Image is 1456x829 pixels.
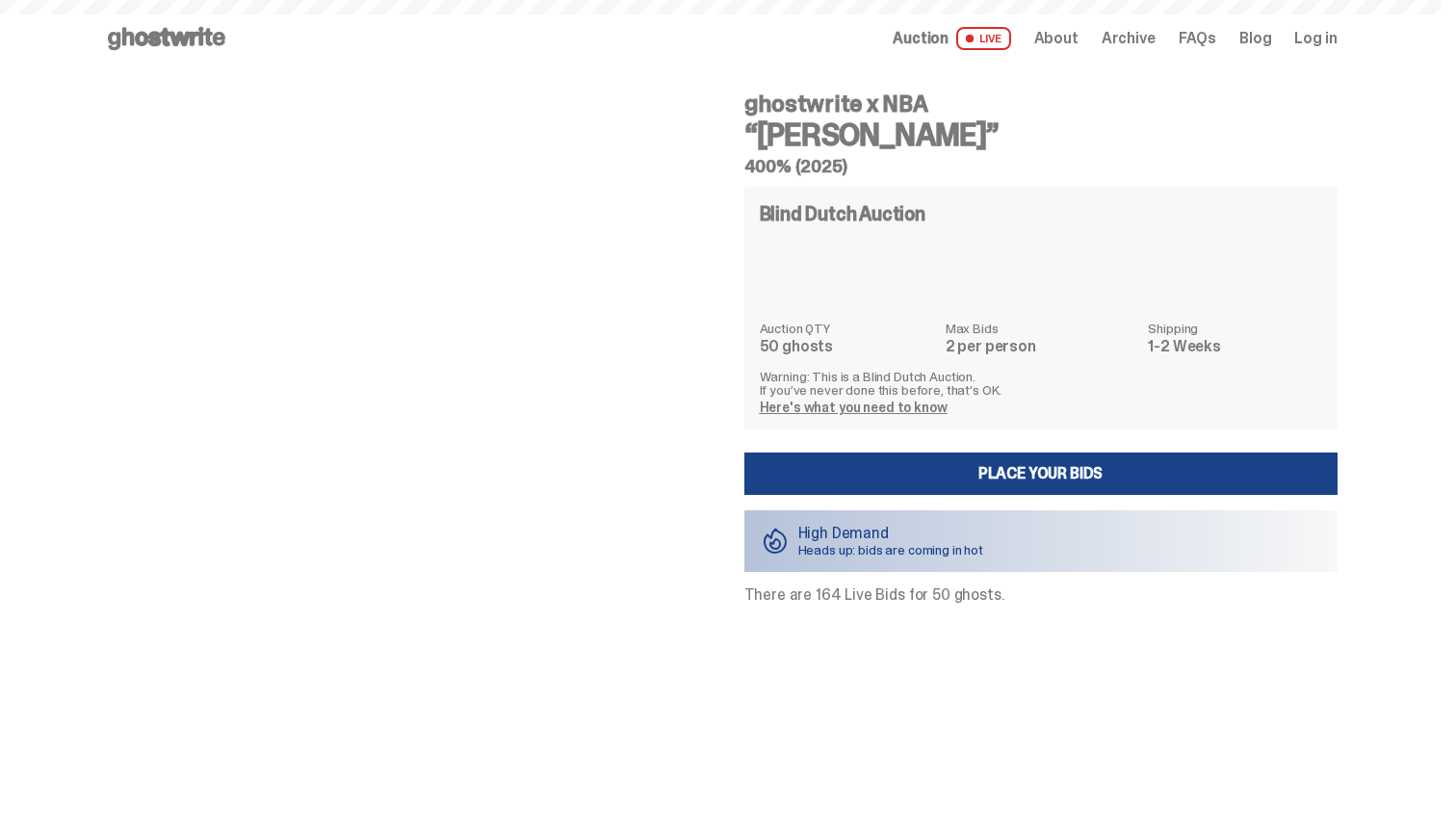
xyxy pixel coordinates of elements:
[760,339,934,354] dd: 50 ghosts
[946,322,1137,335] dt: Max Bids
[1034,31,1079,46] a: About
[744,158,1338,175] h5: 400% (2025)
[1294,31,1337,46] a: Log in
[760,322,934,335] dt: Auction QTY
[1102,31,1156,46] a: Archive
[760,399,948,416] a: Here's what you need to know
[1179,31,1216,46] a: FAQs
[744,587,1338,603] p: There are 164 Live Bids for 50 ghosts.
[744,453,1338,495] a: Place your Bids
[956,27,1011,50] span: LIVE
[1148,339,1321,354] dd: 1-2 Weeks
[760,204,925,223] h4: Blind Dutch Auction
[744,119,1338,150] h3: “[PERSON_NAME]”
[1148,322,1321,335] dt: Shipping
[798,526,984,541] p: High Demand
[893,31,949,46] span: Auction
[760,370,1322,397] p: Warning: This is a Blind Dutch Auction. If you’ve never done this before, that’s OK.
[893,27,1010,50] a: Auction LIVE
[1239,31,1271,46] a: Blog
[744,92,1338,116] h4: ghostwrite x NBA
[798,543,984,557] p: Heads up: bids are coming in hot
[946,339,1137,354] dd: 2 per person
